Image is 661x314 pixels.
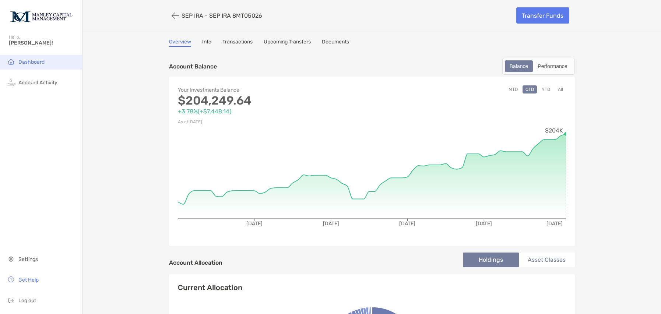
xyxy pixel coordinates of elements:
img: household icon [7,57,15,66]
p: $204,249.64 [178,96,372,105]
span: Dashboard [18,59,45,65]
span: Log out [18,297,36,304]
button: YTD [539,85,553,94]
button: All [555,85,566,94]
p: Your Investments Balance [178,85,372,95]
img: Zoe Logo [9,3,73,29]
li: Holdings [463,253,519,267]
a: Documents [322,39,349,47]
h4: Account Allocation [169,259,222,266]
img: logout icon [7,296,15,304]
a: Transfer Funds [516,7,569,24]
tspan: $204K [545,127,563,134]
button: MTD [506,85,521,94]
span: [PERSON_NAME]! [9,40,78,46]
a: Info [202,39,211,47]
p: Account Balance [169,62,217,71]
a: Upcoming Transfers [264,39,311,47]
button: QTD [523,85,537,94]
div: Balance [506,61,532,71]
tspan: [DATE] [399,220,415,227]
tspan: [DATE] [546,220,562,227]
tspan: [DATE] [476,220,492,227]
tspan: [DATE] [323,220,339,227]
span: Account Activity [18,80,57,86]
h4: Current Allocation [178,283,242,292]
div: Performance [534,61,571,71]
p: As of [DATE] [178,117,372,127]
img: settings icon [7,254,15,263]
span: Settings [18,256,38,262]
a: Transactions [222,39,253,47]
img: activity icon [7,78,15,87]
img: get-help icon [7,275,15,284]
div: segmented control [502,58,575,75]
p: SEP IRA - SEP IRA 8MT05026 [182,12,262,19]
li: Asset Classes [519,253,575,267]
tspan: [DATE] [246,220,262,227]
span: Get Help [18,277,39,283]
a: Overview [169,39,191,47]
p: +3.78% ( +$7,448.14 ) [178,107,372,116]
